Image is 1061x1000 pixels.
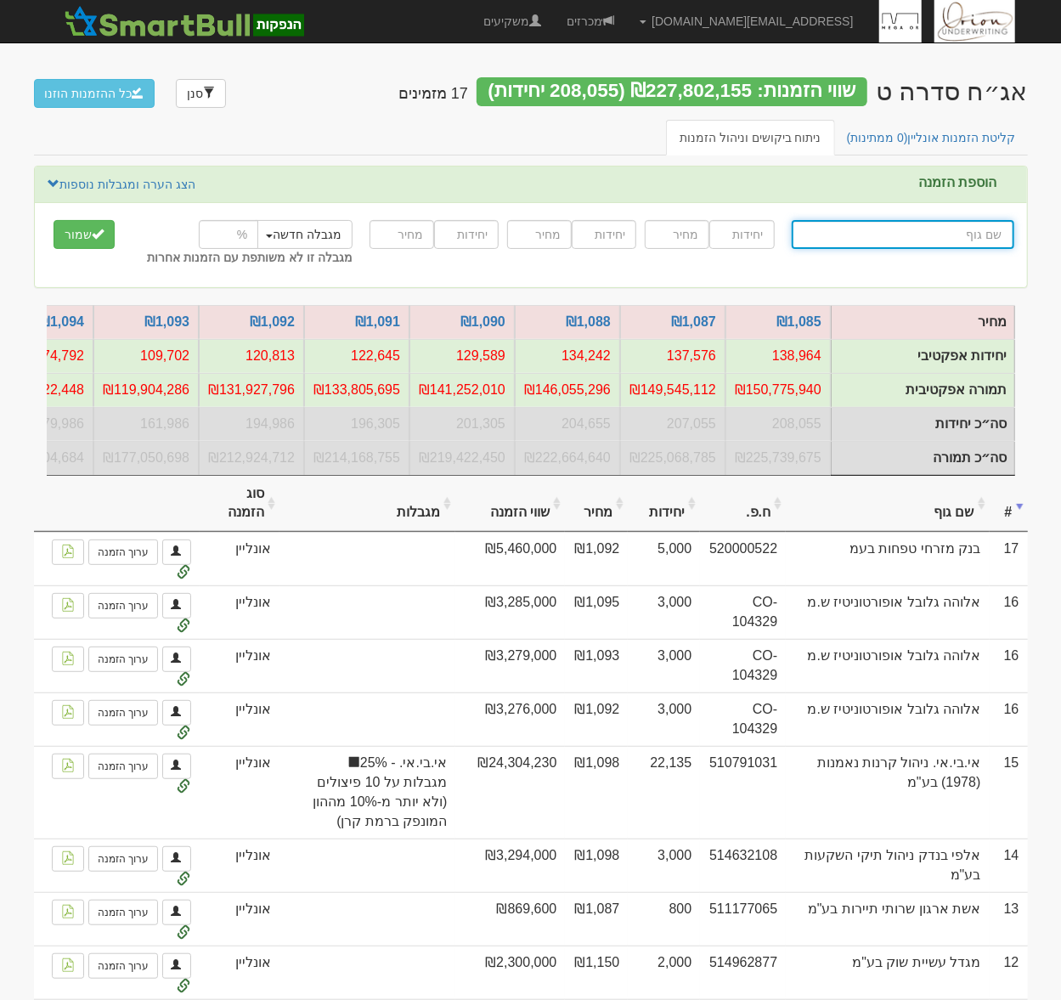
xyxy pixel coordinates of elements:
[565,585,628,639] td: ₪1,095
[725,441,831,475] td: סה״כ תמורה
[786,746,989,838] td: אי.בי.אי. ניהול קרנות נאמנות (1978) בע"מ
[709,220,774,249] input: יחידות
[199,220,258,249] input: %
[990,892,1028,946] td: 13
[620,407,725,441] td: סה״כ יחידות
[200,476,280,533] th: סוג הזמנה: activate to sort column ascending
[288,773,447,793] span: מגבלות על 10 פיצולים
[565,746,628,838] td: ₪1,098
[370,220,434,249] input: מחיר
[700,692,786,746] td: CO-104329
[918,175,996,190] label: הוספת הזמנה
[250,314,295,329] a: ₪1,092
[700,946,786,999] td: 514962877
[628,532,700,585] td: 5,000
[200,532,280,585] td: אונליין
[565,532,628,585] td: ₪1,092
[93,339,199,373] td: יחידות אפקטיבי
[61,652,75,665] img: pdf-file-icon.png
[61,759,75,772] img: pdf-file-icon.png
[700,639,786,692] td: CO-104329
[200,585,280,639] td: אונליין
[288,793,447,832] span: (ולא יותר מ-10% מההון המונפק ברמת קרן)
[786,532,989,585] td: בנק מזרחי טפחות בעמ
[455,892,565,946] td: ₪869,600
[88,593,158,619] a: ערוך הזמנה
[620,373,725,407] td: תמורה אפקטיבית
[990,692,1028,746] td: 16
[88,754,158,779] a: ערוך הזמנה
[831,407,1014,441] td: סה״כ יחידות
[566,314,611,329] a: ₪1,088
[477,77,867,106] div: שווי הזמנות: ₪227,802,155 (208,055 יחידות)
[409,373,515,407] td: תמורה אפקטיבית
[831,340,1014,374] td: יחידות אפקטיבי
[725,373,831,407] td: תמורה אפקטיבית
[176,79,226,108] a: סנן
[628,746,700,838] td: 22,135
[455,585,565,639] td: ₪3,285,000
[61,905,75,918] img: pdf-file-icon.png
[93,407,199,441] td: סה״כ יחידות
[666,120,835,155] a: ניתוח ביקושים וניהול הזמנות
[88,846,158,872] a: ערוך הזמנה
[628,892,700,946] td: 800
[990,839,1028,892] td: 14
[88,540,158,565] a: ערוך הזמנה
[279,476,455,533] th: מגבלות: activate to sort column ascending
[700,585,786,639] td: CO-104329
[39,314,84,329] a: ₪1,094
[786,476,989,533] th: שם גוף: activate to sort column ascending
[620,339,725,373] td: יחידות אפקטיבי
[409,441,515,475] td: סה״כ תמורה
[54,220,115,249] button: שמור
[288,754,447,773] span: אי.בי.אי. - 25%
[199,339,304,373] td: יחידות אפקטיבי
[59,4,309,38] img: SmartBull Logo
[304,373,409,407] td: תמורה אפקטיבית
[455,746,565,838] td: ₪24,304,230
[88,953,158,979] a: ערוך הזמנה
[628,946,700,999] td: 2,000
[565,892,628,946] td: ₪1,087
[455,639,565,692] td: ₪3,279,000
[398,86,468,103] h4: 17 מזמינים
[725,407,831,441] td: סה״כ יחידות
[148,249,353,266] label: מגבלה זו לא משותפת עם הזמנות אחרות
[255,220,353,249] button: מגבלה חדשה
[831,374,1014,408] td: תמורה אפקטיבית
[61,705,75,719] img: pdf-file-icon.png
[565,839,628,892] td: ₪1,098
[200,839,280,892] td: אונליין
[786,692,989,746] td: אלוהה גלובל אופורטוניטיז ש.מ
[200,946,280,999] td: אונליין
[628,839,700,892] td: 3,000
[645,220,709,249] input: מחיר
[990,746,1028,838] td: 15
[61,545,75,558] img: pdf-file-icon.png
[990,585,1028,639] td: 16
[199,441,304,475] td: סה״כ תמורה
[847,131,908,144] span: (0 ממתינות)
[355,314,400,329] a: ₪1,091
[61,851,75,865] img: pdf-file-icon.png
[61,598,75,612] img: pdf-file-icon.png
[786,585,989,639] td: אלוהה גלובל אופורטוניטיז ש.מ
[792,220,1014,249] input: שם גוף
[876,77,1028,105] div: מגה אור החזקות בע"מ - אג״ח (סדרה ט) - הנפקה לציבור
[831,441,1014,475] td: סה״כ תמורה
[304,339,409,373] td: יחידות אפקטיבי
[61,958,75,972] img: pdf-file-icon.png
[831,306,1014,340] td: מחיר
[572,220,636,249] input: יחידות
[409,407,515,441] td: סה״כ יחידות
[628,476,700,533] th: יחידות: activate to sort column ascending
[88,900,158,925] a: ערוך הזמנה
[565,692,628,746] td: ₪1,092
[304,441,409,475] td: סה״כ תמורה
[786,639,989,692] td: אלוהה גלובל אופורטוניטיז ש.מ
[48,175,197,194] a: הצג הערה ומגבלות נוספות
[515,441,620,475] td: סה״כ תמורה
[833,120,1030,155] a: קליטת הזמנות אונליין(0 ממתינות)
[565,639,628,692] td: ₪1,093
